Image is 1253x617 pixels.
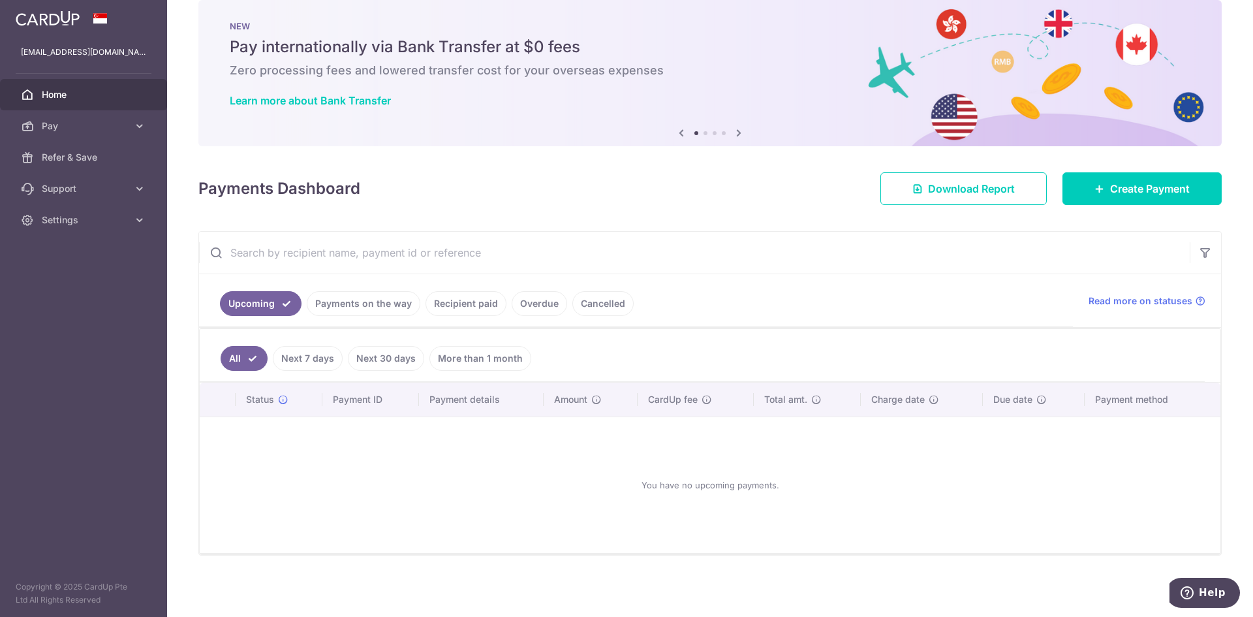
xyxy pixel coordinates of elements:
[220,291,302,316] a: Upcoming
[429,346,531,371] a: More than 1 month
[42,182,128,195] span: Support
[322,383,419,417] th: Payment ID
[1110,181,1190,197] span: Create Payment
[42,88,128,101] span: Home
[246,393,274,406] span: Status
[1085,383,1220,417] th: Payment method
[648,393,698,406] span: CardUp fee
[880,172,1047,205] a: Download Report
[348,346,424,371] a: Next 30 days
[42,119,128,133] span: Pay
[512,291,567,316] a: Overdue
[307,291,420,316] a: Payments on the way
[425,291,506,316] a: Recipient paid
[419,383,544,417] th: Payment details
[554,393,587,406] span: Amount
[215,428,1205,543] div: You have no upcoming payments.
[871,393,925,406] span: Charge date
[1089,294,1192,308] span: Read more on statuses
[928,181,1015,197] span: Download Report
[198,177,360,200] h4: Payments Dashboard
[230,37,1190,57] h5: Pay internationally via Bank Transfer at $0 fees
[230,63,1190,78] h6: Zero processing fees and lowered transfer cost for your overseas expenses
[1169,578,1240,610] iframe: Opens a widget where you can find more information
[221,346,268,371] a: All
[993,393,1032,406] span: Due date
[42,151,128,164] span: Refer & Save
[16,10,80,26] img: CardUp
[273,346,343,371] a: Next 7 days
[1062,172,1222,205] a: Create Payment
[21,46,146,59] p: [EMAIL_ADDRESS][DOMAIN_NAME]
[199,232,1190,274] input: Search by recipient name, payment id or reference
[1089,294,1205,308] a: Read more on statuses
[42,214,128,227] span: Settings
[572,291,634,316] a: Cancelled
[230,94,391,107] a: Learn more about Bank Transfer
[230,21,1190,31] p: NEW
[764,393,807,406] span: Total amt.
